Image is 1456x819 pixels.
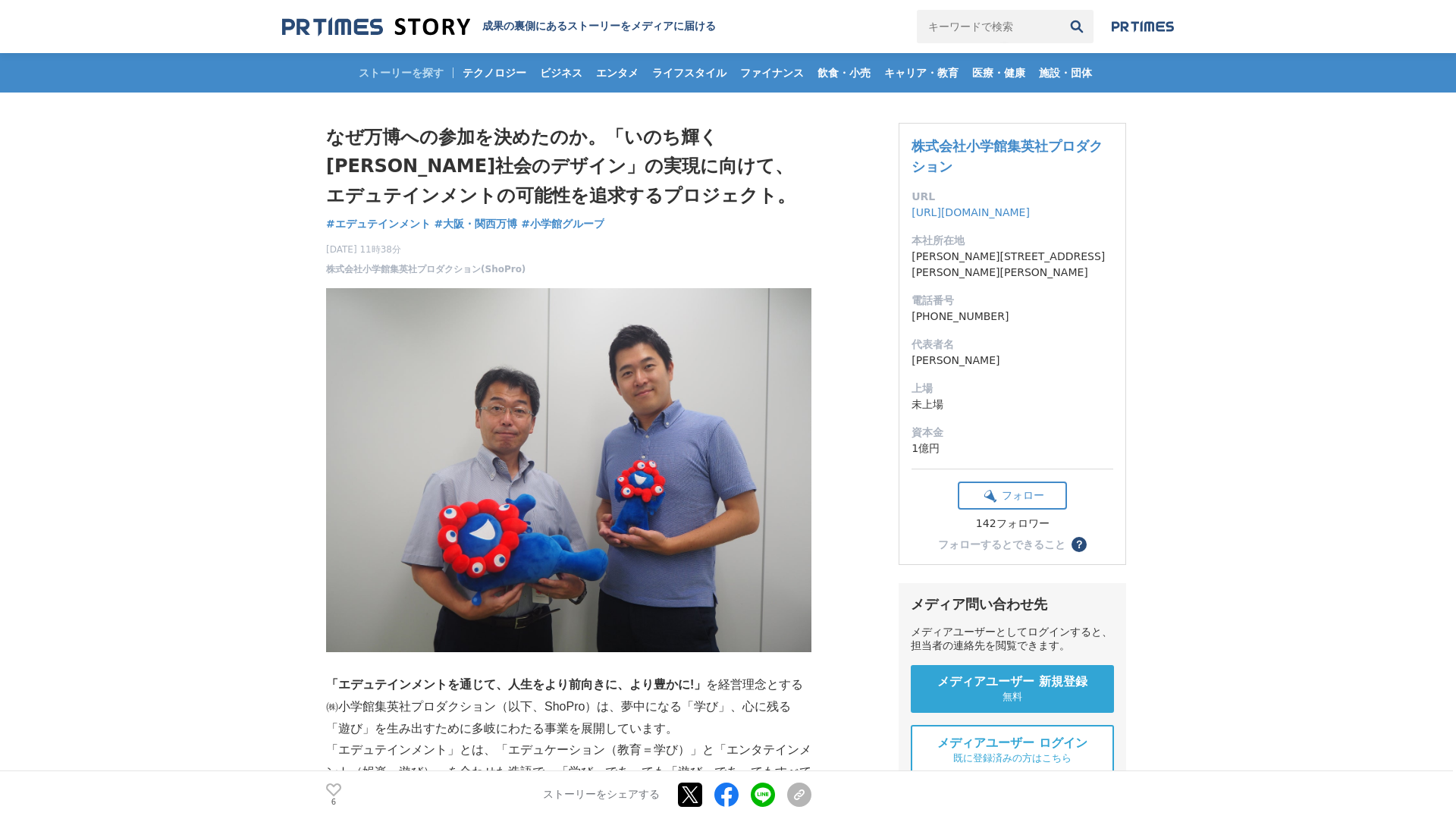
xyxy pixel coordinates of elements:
a: #エデュテインメント [326,216,431,232]
span: 既に登録済みの方はこちら [953,752,1072,765]
a: 医療・健康 [966,53,1031,93]
p: 「エデュテインメント」とは、「エデュケーション（教育＝学び）」と「エンタテインメント（娯楽＝遊び）」を合わせた造語で、「学び」であっても「遊び」であってもすべての世代の人たちにとって「楽しい」「... [326,739,811,805]
span: #小学館グループ [521,217,604,231]
a: 飲食・小売 [811,53,877,93]
dt: 上場 [912,381,1113,397]
div: メディアユーザーとしてログインすると、担当者の連絡先を閲覧できます。 [911,626,1114,653]
div: 142フォロワー [958,517,1067,531]
dt: 資本金 [912,425,1113,441]
span: メディアユーザー 新規登録 [937,674,1087,690]
a: [URL][DOMAIN_NAME] [912,206,1030,218]
p: を経営理念とする㈱小学館集英社プロダクション（以下、ShoPro）は、夢中になる「学び」、心に残る「遊び」を生み出すために多岐にわたる事業を展開しています。 [326,674,811,739]
a: ビジネス [534,53,588,93]
p: ストーリーをシェアする [543,789,660,802]
img: 成果の裏側にあるストーリーをメディアに届ける [282,17,470,37]
span: 無料 [1003,690,1022,704]
a: ファイナンス [734,53,810,93]
span: #大阪・関西万博 [435,217,518,231]
button: 検索 [1060,10,1094,43]
img: prtimes [1112,20,1174,33]
a: 株式会社小学館集英社プロダクション [912,138,1103,174]
dd: [PERSON_NAME] [912,353,1113,369]
a: キャリア・教育 [878,53,965,93]
a: ライフスタイル [646,53,733,93]
dt: 本社所在地 [912,233,1113,249]
p: 6 [326,799,341,806]
span: ？ [1074,539,1084,550]
span: 施設・団体 [1033,66,1098,80]
a: #小学館グループ [521,216,604,232]
a: メディアユーザー 新規登録 無料 [911,665,1114,713]
span: テクノロジー [457,66,532,80]
span: [DATE] 11時38分 [326,243,526,256]
a: 施設・団体 [1033,53,1098,93]
span: エンタメ [590,66,645,80]
span: 飲食・小売 [811,66,877,80]
dt: 電話番号 [912,293,1113,309]
h1: なぜ万博への参加を決めたのか。「いのち輝く[PERSON_NAME]社会のデザイン」の実現に向けて、エデュテインメントの可能性を追求するプロジェクト。 [326,123,811,210]
input: キーワードで検索 [917,10,1060,43]
dt: 代表者名 [912,337,1113,353]
a: エンタメ [590,53,645,93]
span: #エデュテインメント [326,217,431,231]
dd: [PHONE_NUMBER] [912,309,1113,325]
h2: 成果の裏側にあるストーリーをメディアに届ける [482,20,716,33]
a: 株式会社小学館集英社プロダクション(ShoPro) [326,262,526,276]
strong: 「エデュテインメントを通じて、人生をより前向きに、より豊かに!」 [326,678,706,691]
a: メディアユーザー ログイン 既に登録済みの方はこちら [911,725,1114,776]
span: メディアユーザー ログイン [937,736,1087,752]
a: 成果の裏側にあるストーリーをメディアに届ける 成果の裏側にあるストーリーをメディアに届ける [282,17,716,37]
img: thumbnail_adfc5cd0-8d20-11f0-b40b-51709d18cce7.JPG [326,288,811,652]
span: ビジネス [534,66,588,80]
div: フォローするとできること [938,539,1065,550]
span: 医療・健康 [966,66,1031,80]
a: テクノロジー [457,53,532,93]
button: フォロー [958,482,1067,510]
dd: [PERSON_NAME][STREET_ADDRESS][PERSON_NAME][PERSON_NAME] [912,249,1113,281]
span: ファイナンス [734,66,810,80]
dd: 1億円 [912,441,1113,457]
span: キャリア・教育 [878,66,965,80]
span: ライフスタイル [646,66,733,80]
dt: URL [912,189,1113,205]
div: メディア問い合わせ先 [911,595,1114,613]
dd: 未上場 [912,397,1113,413]
a: #大阪・関西万博 [435,216,518,232]
button: ？ [1072,537,1087,552]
